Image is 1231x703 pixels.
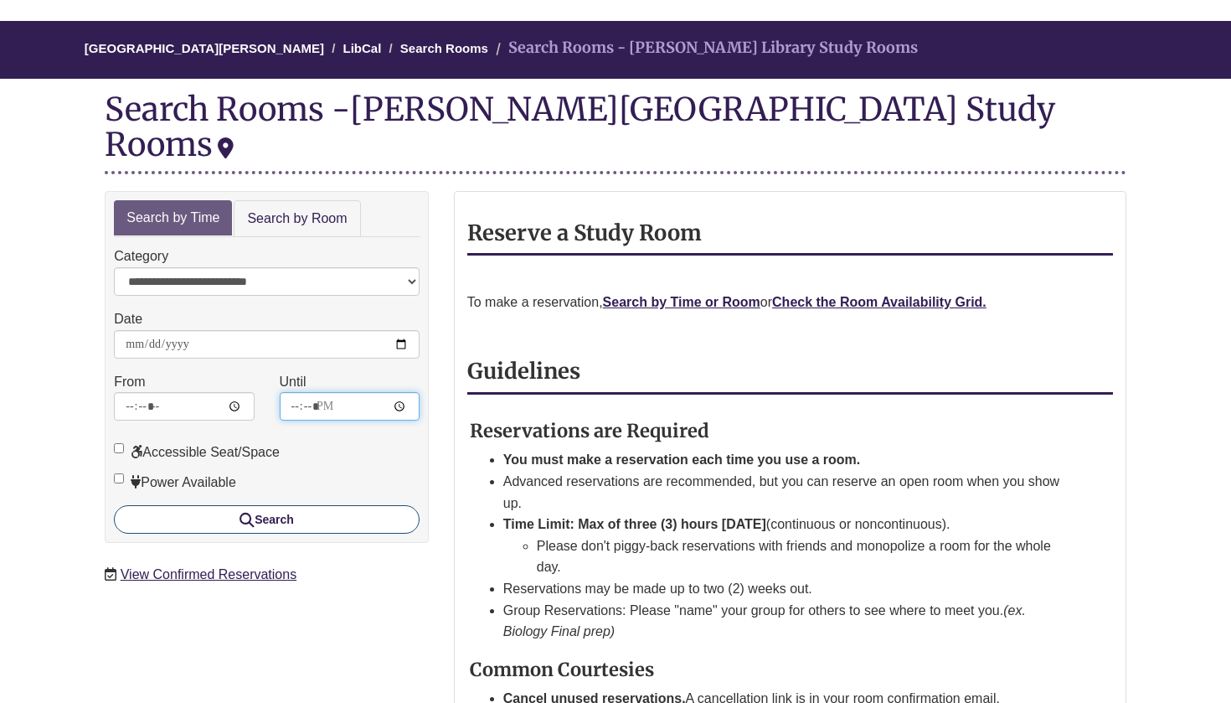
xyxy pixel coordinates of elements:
[114,308,142,330] label: Date
[503,517,766,531] strong: Time Limit: Max of three (3) hours [DATE]
[114,473,124,483] input: Power Available
[603,295,760,309] a: Search by Time or Room
[343,41,382,55] a: LibCal
[400,41,488,55] a: Search Rooms
[114,200,232,236] a: Search by Time
[537,535,1073,578] li: Please don't piggy-back reservations with friends and monopolize a room for the whole day.
[503,578,1073,600] li: Reservations may be made up to two (2) weeks out.
[114,472,236,494] label: Power Available
[467,358,580,385] strong: Guidelines
[114,505,420,534] button: Search
[503,600,1073,643] li: Group Reservations: Please "name" your group for others to see where to meet you.
[105,89,1055,164] div: [PERSON_NAME][GEOGRAPHIC_DATA] Study Rooms
[114,246,168,267] label: Category
[470,419,709,442] strong: Reservations are Required
[105,21,1126,79] nav: Breadcrumb
[470,658,654,681] strong: Common Courtesies
[105,91,1126,173] div: Search Rooms -
[280,371,306,393] label: Until
[503,471,1073,514] li: Advanced reservations are recommended, but you can reserve an open room when you show up.
[234,200,360,238] a: Search by Room
[114,443,124,453] input: Accessible Seat/Space
[467,220,702,246] strong: Reserve a Study Room
[503,452,861,467] strong: You must make a reservation each time you use a room.
[85,41,324,55] a: [GEOGRAPHIC_DATA][PERSON_NAME]
[467,292,1113,313] p: To make a reservation, or
[121,567,296,582] a: View Confirmed Reservations
[503,514,1073,578] li: (continuous or noncontinuous).
[492,36,918,60] li: Search Rooms - [PERSON_NAME] Library Study Rooms
[114,442,280,463] label: Accessible Seat/Space
[114,371,145,393] label: From
[772,295,986,309] a: Check the Room Availability Grid.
